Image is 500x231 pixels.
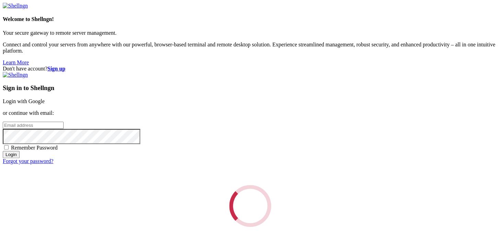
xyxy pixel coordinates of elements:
img: Shellngn [3,72,28,78]
a: Forgot your password? [3,158,53,164]
a: Login with Google [3,98,45,104]
p: Your secure gateway to remote server management. [3,30,497,36]
h3: Sign in to Shellngn [3,84,497,92]
h4: Welcome to Shellngn! [3,16,497,22]
a: Learn More [3,59,29,65]
input: Email address [3,122,64,129]
input: Remember Password [4,145,9,150]
div: Loading... [229,185,271,227]
a: Sign up [47,66,65,71]
p: or continue with email: [3,110,497,116]
span: Remember Password [11,145,58,151]
img: Shellngn [3,3,28,9]
p: Connect and control your servers from anywhere with our powerful, browser-based terminal and remo... [3,42,497,54]
input: Login [3,151,20,158]
div: Don't have account? [3,66,497,72]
